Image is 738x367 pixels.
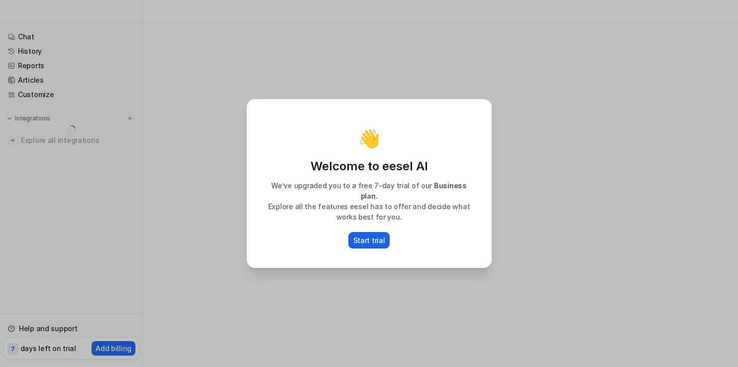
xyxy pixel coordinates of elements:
[358,128,380,148] p: 👋
[258,201,480,222] p: Explore all the features eesel has to offer and decide what works best for you.
[353,235,385,245] p: Start trial
[348,232,390,248] button: Start trial
[258,180,480,201] p: We’ve upgraded you to a free 7-day trial of our
[258,158,480,174] p: Welcome to eesel AI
